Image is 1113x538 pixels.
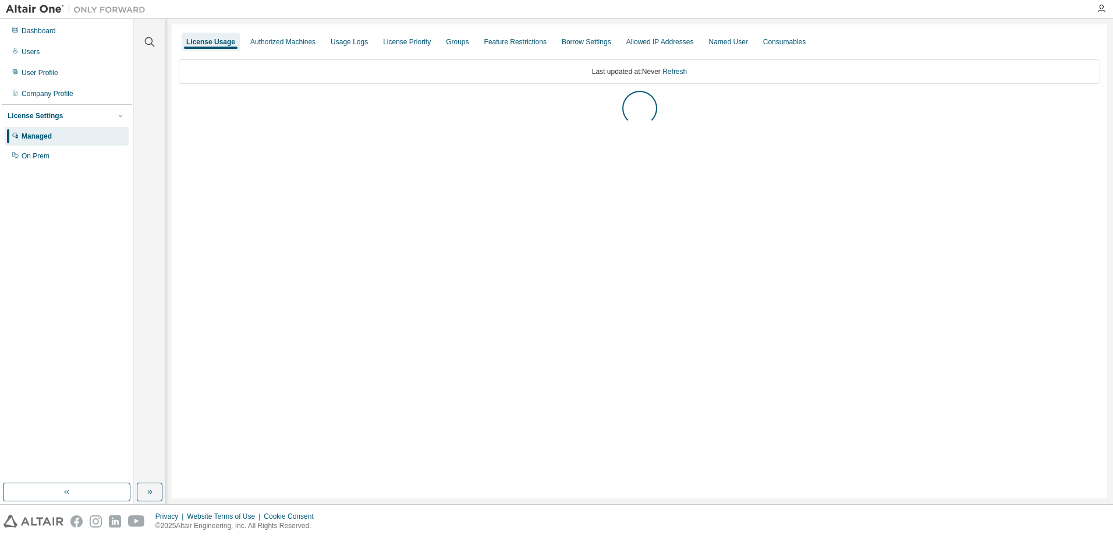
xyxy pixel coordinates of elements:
[70,515,83,528] img: facebook.svg
[22,26,56,36] div: Dashboard
[155,521,321,531] p: © 2025 Altair Engineering, Inc. All Rights Reserved.
[22,132,52,141] div: Managed
[22,68,58,77] div: User Profile
[562,37,611,47] div: Borrow Settings
[763,37,806,47] div: Consumables
[484,37,547,47] div: Feature Restrictions
[3,515,63,528] img: altair_logo.svg
[708,37,747,47] div: Named User
[662,68,687,76] a: Refresh
[331,37,368,47] div: Usage Logs
[22,151,49,161] div: On Prem
[22,89,73,98] div: Company Profile
[8,111,63,121] div: License Settings
[128,515,145,528] img: youtube.svg
[187,512,264,521] div: Website Terms of Use
[264,512,320,521] div: Cookie Consent
[446,37,469,47] div: Groups
[109,515,121,528] img: linkedin.svg
[179,59,1100,84] div: Last updated at: Never
[626,37,694,47] div: Allowed IP Addresses
[6,3,151,15] img: Altair One
[155,512,187,521] div: Privacy
[250,37,316,47] div: Authorized Machines
[22,47,40,56] div: Users
[186,37,235,47] div: License Usage
[90,515,102,528] img: instagram.svg
[383,37,431,47] div: License Priority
